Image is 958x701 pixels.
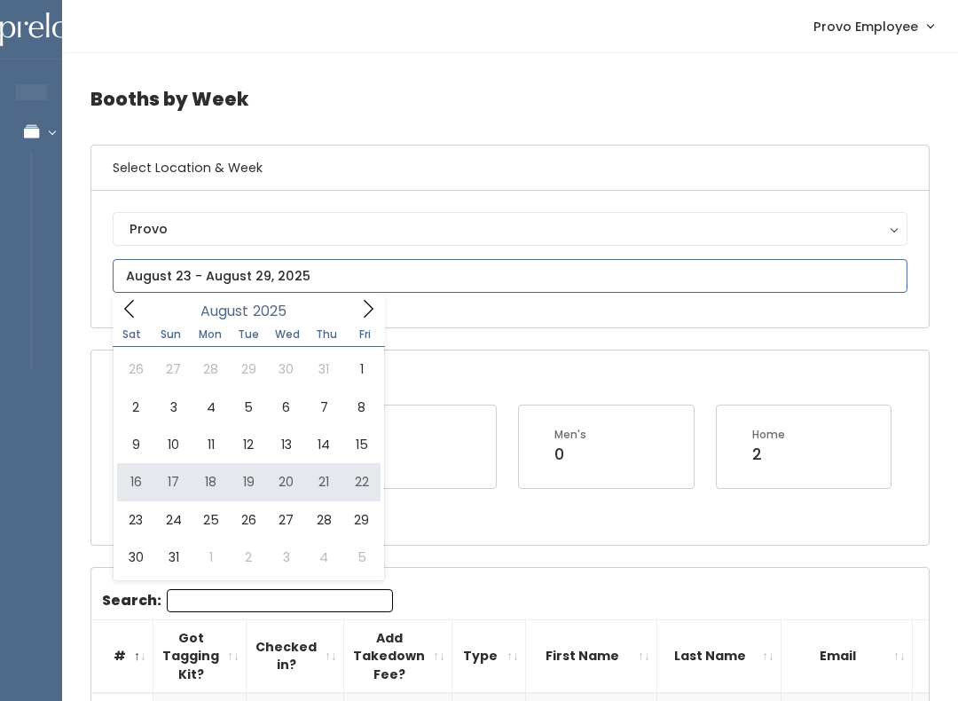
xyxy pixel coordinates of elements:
span: August 8, 2025 [342,389,380,426]
span: August 13, 2025 [268,426,305,463]
th: Email: activate to sort column ascending [781,619,913,693]
span: September 4, 2025 [305,539,342,576]
span: August 5, 2025 [230,389,267,426]
span: August 30, 2025 [117,539,154,576]
span: September 1, 2025 [192,539,230,576]
span: September 2, 2025 [230,539,267,576]
button: Provo [113,212,907,246]
span: July 27, 2025 [154,350,192,388]
span: Sat [113,329,152,340]
span: August 25, 2025 [192,501,230,539]
span: August 1, 2025 [342,350,380,388]
span: Wed [268,329,307,340]
span: Tue [229,329,268,340]
span: July 30, 2025 [268,350,305,388]
span: August 20, 2025 [268,463,305,500]
span: August 7, 2025 [305,389,342,426]
span: September 5, 2025 [342,539,380,576]
span: August [200,304,248,319]
input: August 23 - August 29, 2025 [113,259,907,293]
span: August 21, 2025 [305,463,342,500]
th: Checked in?: activate to sort column ascending [247,619,344,693]
span: August 16, 2025 [117,463,154,500]
span: August 28, 2025 [305,501,342,539]
span: July 29, 2025 [230,350,267,388]
th: Type: activate to sort column ascending [452,619,526,693]
th: Last Name: activate to sort column ascending [657,619,781,693]
span: August 4, 2025 [192,389,230,426]
span: August 24, 2025 [154,501,192,539]
span: September 3, 2025 [268,539,305,576]
h6: Select Location & Week [91,146,929,191]
span: August 15, 2025 [342,426,380,463]
span: July 28, 2025 [192,350,230,388]
span: August 31, 2025 [154,539,192,576]
span: August 11, 2025 [192,426,230,463]
span: August 9, 2025 [117,426,154,463]
span: August 14, 2025 [305,426,342,463]
span: July 31, 2025 [305,350,342,388]
span: August 22, 2025 [342,463,380,500]
input: Search: [167,589,393,612]
div: 2 [752,443,785,466]
span: August 29, 2025 [342,501,380,539]
th: First Name: activate to sort column ascending [526,619,657,693]
span: August 6, 2025 [268,389,305,426]
a: Provo Employee [796,7,951,45]
div: 0 [554,443,586,466]
span: Fri [346,329,385,340]
span: Sun [152,329,191,340]
h4: Booths by Week [90,75,930,123]
label: Search: [102,589,393,612]
span: July 26, 2025 [117,350,154,388]
span: August 19, 2025 [230,463,267,500]
th: Add Takedown Fee?: activate to sort column ascending [344,619,452,693]
span: Mon [191,329,230,340]
div: Men's [554,427,586,443]
span: August 3, 2025 [154,389,192,426]
div: Provo [130,219,891,239]
span: August 2, 2025 [117,389,154,426]
span: August 26, 2025 [230,501,267,539]
span: August 17, 2025 [154,463,192,500]
div: Home [752,427,785,443]
span: August 12, 2025 [230,426,267,463]
th: #: activate to sort column descending [91,619,153,693]
span: Thu [307,329,346,340]
span: Provo Employee [813,17,918,36]
input: Year [248,300,302,322]
span: August 10, 2025 [154,426,192,463]
span: August 27, 2025 [268,501,305,539]
span: August 23, 2025 [117,501,154,539]
span: August 18, 2025 [192,463,230,500]
th: Got Tagging Kit?: activate to sort column ascending [153,619,247,693]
